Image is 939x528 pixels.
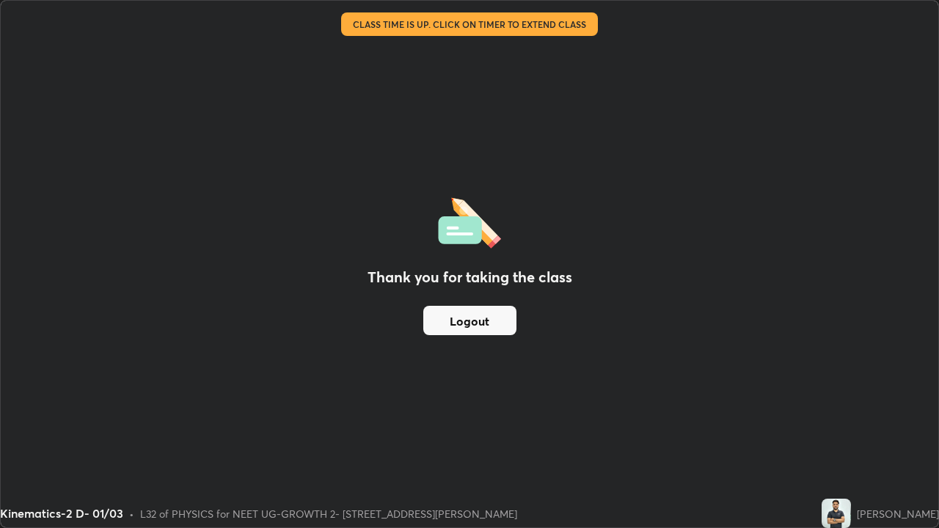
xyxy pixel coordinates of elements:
[822,499,851,528] img: aad7c88180934166bc05e7b1c96e33c5.jpg
[438,193,501,249] img: offlineFeedback.1438e8b3.svg
[423,306,516,335] button: Logout
[857,506,939,521] div: [PERSON_NAME]
[129,506,134,521] div: •
[368,266,572,288] h2: Thank you for taking the class
[140,506,517,521] div: L32 of PHYSICS for NEET UG-GROWTH 2- [STREET_ADDRESS][PERSON_NAME]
